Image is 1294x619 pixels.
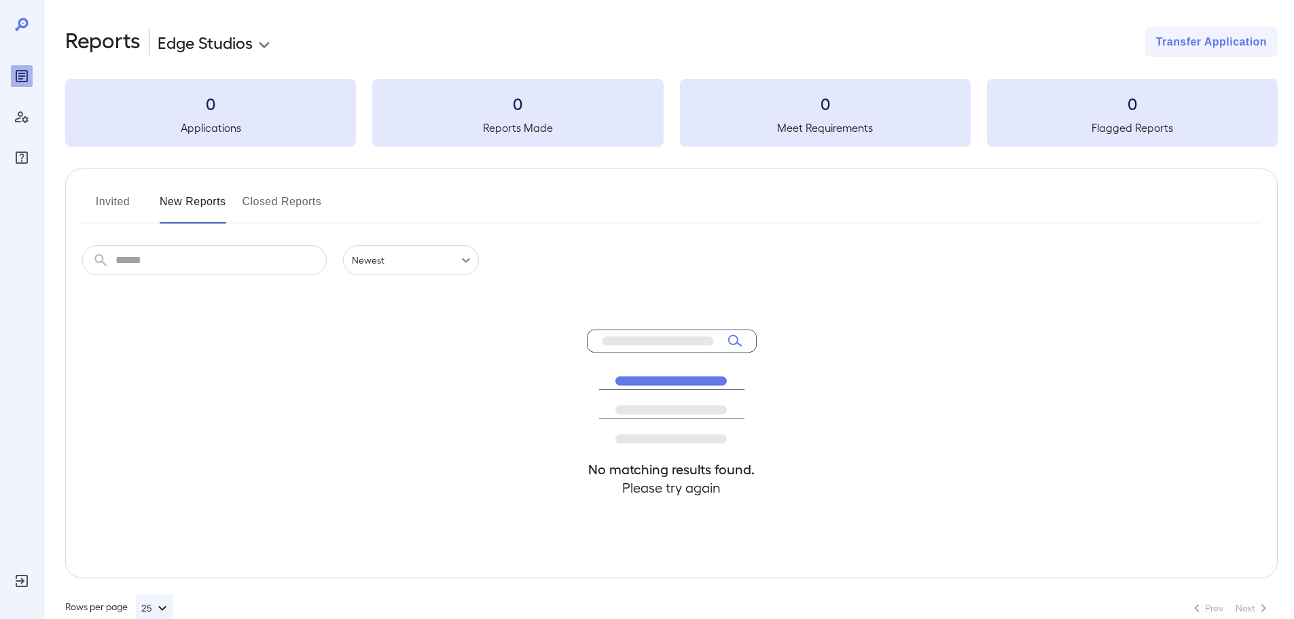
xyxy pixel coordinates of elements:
h3: 0 [372,92,663,114]
h5: Reports Made [372,120,663,136]
h3: 0 [680,92,971,114]
button: New Reports [160,191,226,224]
button: Invited [82,191,143,224]
p: Edge Studios [158,31,253,53]
summary: 0Applications0Reports Made0Meet Requirements0Flagged Reports [65,79,1278,147]
h5: Meet Requirements [680,120,971,136]
div: Manage Users [11,106,33,128]
h3: 0 [987,92,1278,114]
div: FAQ [11,147,33,169]
button: Closed Reports [242,191,322,224]
button: Transfer Application [1145,27,1278,57]
div: Log Out [11,570,33,592]
nav: pagination navigation [1183,597,1278,619]
h5: Applications [65,120,356,136]
h3: 0 [65,92,356,114]
h4: Please try again [587,478,757,497]
div: Reports [11,65,33,87]
h4: No matching results found. [587,460,757,478]
h2: Reports [65,27,141,57]
h5: Flagged Reports [987,120,1278,136]
div: Newest [343,245,479,275]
